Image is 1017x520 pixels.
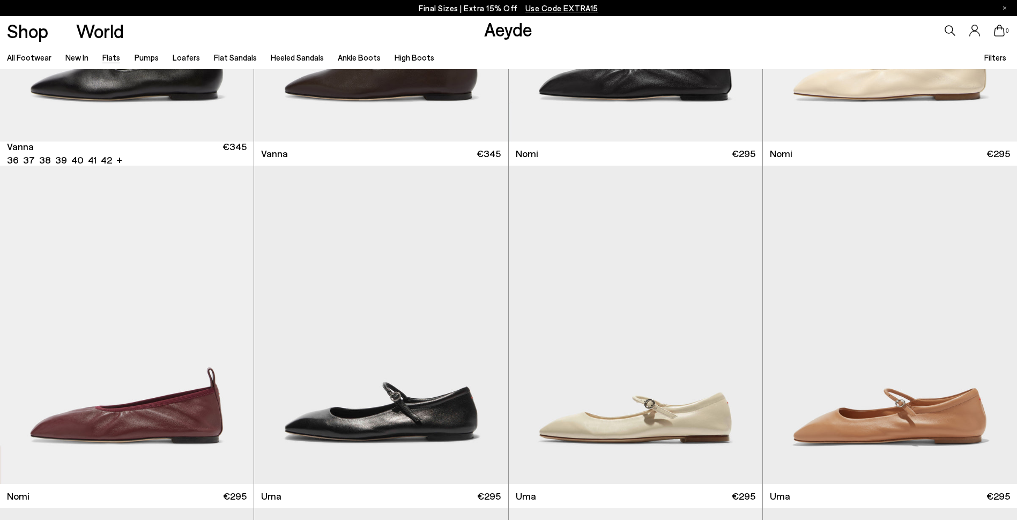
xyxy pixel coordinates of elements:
span: €295 [732,147,755,160]
a: Uma €295 [254,484,508,508]
a: Flat Sandals [214,53,257,62]
a: Loafers [173,53,200,62]
a: Flats [102,53,120,62]
a: World [76,21,124,40]
li: 37 [23,153,35,167]
img: Uma Mary-Jane Flats [509,166,762,485]
span: €295 [732,489,755,503]
a: Aeyde [484,18,532,40]
img: Uma Mary-Jane Flats [254,166,508,485]
a: Shop [7,21,48,40]
a: New In [65,53,88,62]
a: All Footwear [7,53,51,62]
span: €295 [986,147,1010,160]
a: Ankle Boots [338,53,381,62]
img: Uma Mary-Jane Flats [763,166,1017,485]
li: 42 [101,153,112,167]
span: Filters [984,53,1006,62]
li: 41 [88,153,96,167]
a: Heeled Sandals [271,53,324,62]
a: Pumps [135,53,159,62]
a: 0 [994,25,1005,36]
li: 40 [71,153,84,167]
a: Nomi €295 [763,142,1017,166]
span: Vanna [7,140,34,153]
span: €345 [477,147,501,160]
span: Navigate to /collections/ss25-final-sizes [525,3,598,13]
span: €295 [986,489,1010,503]
li: 39 [55,153,67,167]
a: Nomi €295 [509,142,762,166]
span: €345 [222,140,247,167]
a: Vanna €345 [254,142,508,166]
span: Uma [261,489,281,503]
span: Vanna [261,147,288,160]
a: Uma €295 [509,484,762,508]
span: €295 [223,489,247,503]
span: Uma [516,489,536,503]
p: Final Sizes | Extra 15% Off [419,2,598,15]
span: Nomi [516,147,538,160]
a: High Boots [395,53,434,62]
span: 0 [1005,28,1010,34]
span: Nomi [770,147,792,160]
li: 38 [39,153,51,167]
ul: variant [7,153,109,167]
li: 36 [7,153,19,167]
span: €295 [477,489,501,503]
a: Uma €295 [763,484,1017,508]
span: Nomi [7,489,29,503]
span: Uma [770,489,790,503]
li: + [116,152,122,167]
